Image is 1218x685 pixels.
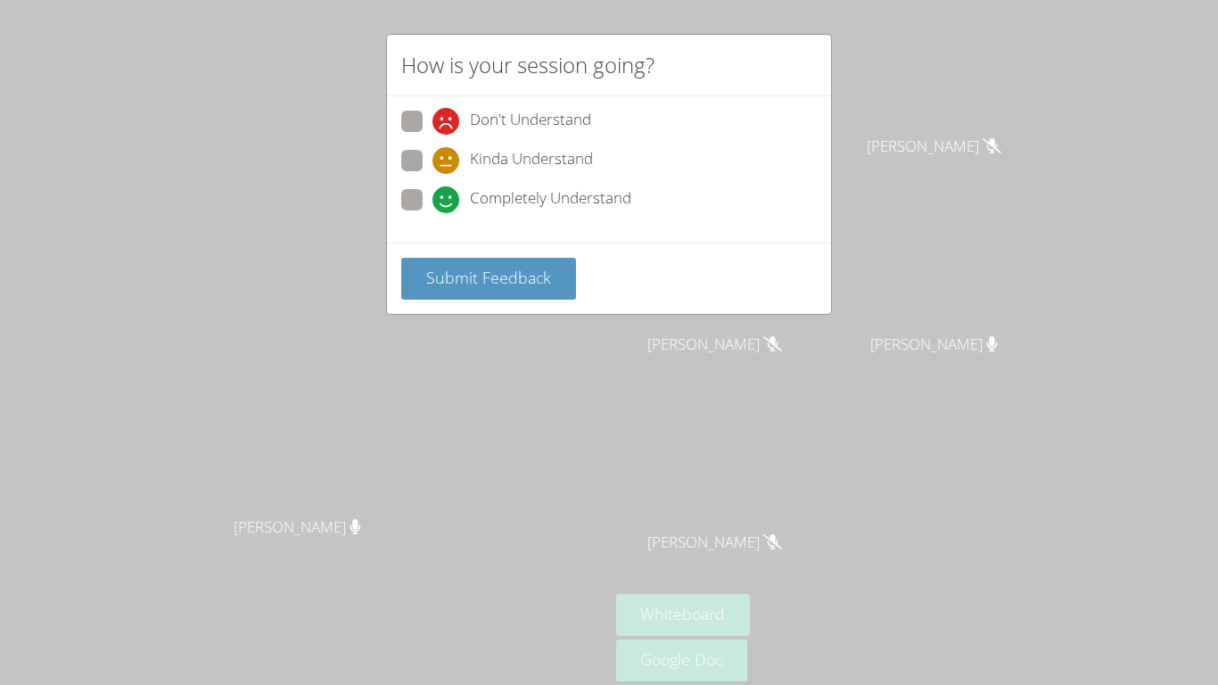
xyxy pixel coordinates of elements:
span: Submit Feedback [426,267,551,288]
span: Completely Understand [470,186,631,213]
h2: How is your session going? [401,49,654,81]
span: Don't Understand [470,108,591,135]
button: Submit Feedback [401,258,576,300]
span: Kinda Understand [470,147,593,174]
